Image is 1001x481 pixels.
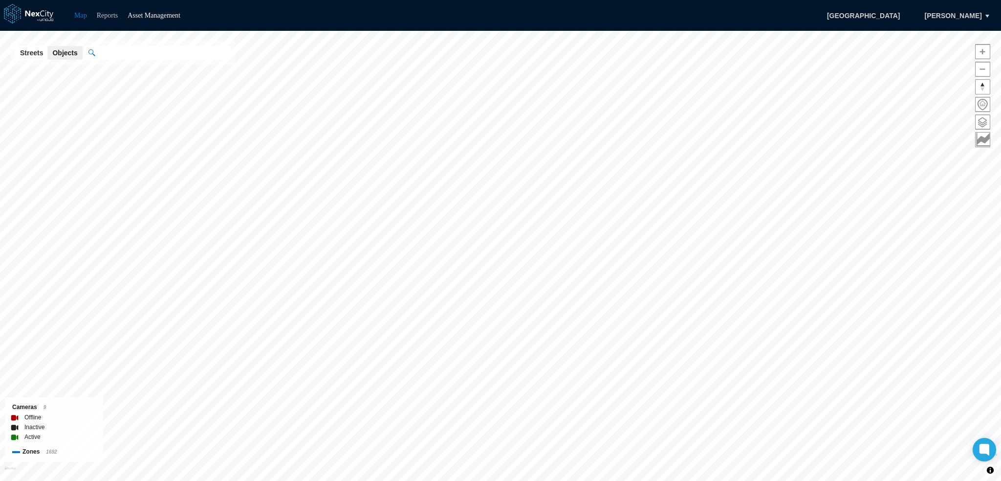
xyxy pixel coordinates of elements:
span: Toggle attribution [987,465,993,476]
a: Asset Management [128,12,180,19]
span: Zoom in [976,45,990,59]
span: Zoom out [976,62,990,76]
button: Objects [47,46,82,60]
div: Cameras [12,402,96,412]
button: Zoom out [975,62,990,77]
span: 9 [44,405,46,410]
label: Offline [24,412,41,422]
a: Map [74,12,87,19]
button: Layers management [975,115,990,130]
span: Streets [20,48,43,58]
button: Key metrics [975,132,990,147]
button: Toggle attribution [984,464,996,476]
a: Reports [97,12,118,19]
span: Objects [52,48,77,58]
div: Zones [12,447,96,457]
button: Home [975,97,990,112]
a: Mapbox homepage [4,467,16,478]
span: [PERSON_NAME] [925,11,982,21]
button: Reset bearing to north [975,79,990,94]
span: 1692 [46,449,57,455]
button: Zoom in [975,44,990,59]
button: [PERSON_NAME] [914,7,992,24]
span: [GEOGRAPHIC_DATA] [817,7,911,24]
label: Inactive [24,422,44,432]
span: Reset bearing to north [976,80,990,94]
button: Streets [15,46,48,60]
label: Active [24,432,41,442]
